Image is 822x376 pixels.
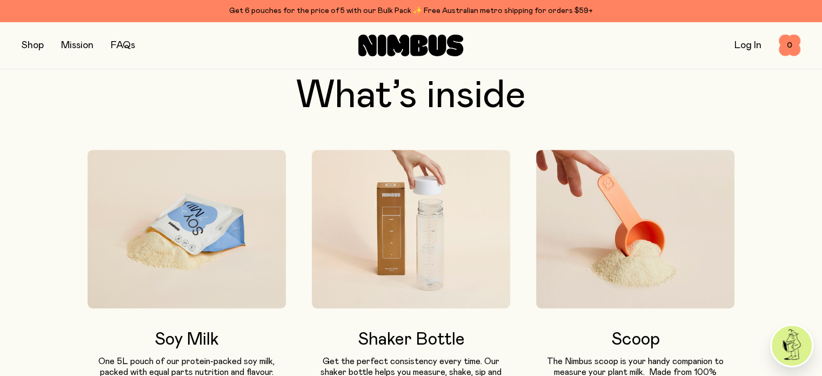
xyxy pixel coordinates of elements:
[779,35,800,56] button: 0
[772,326,812,366] img: agent
[536,150,734,309] img: Nimbus scoop with powder
[734,41,761,50] a: Log In
[22,76,800,115] h2: What’s inside
[22,4,800,17] div: Get 6 pouches for the price of 5 with our Bulk Pack ✨ Free Australian metro shipping for orders $59+
[536,330,734,349] h3: Scoop
[61,41,93,50] a: Mission
[111,41,135,50] a: FAQs
[312,150,510,309] img: Nimbus Shaker Bottle with lid being lifted off
[88,330,286,349] h3: Soy Milk
[312,330,510,349] h3: Shaker Bottle
[88,150,286,309] img: Soy Milk Powder Flowing Out of Pouch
